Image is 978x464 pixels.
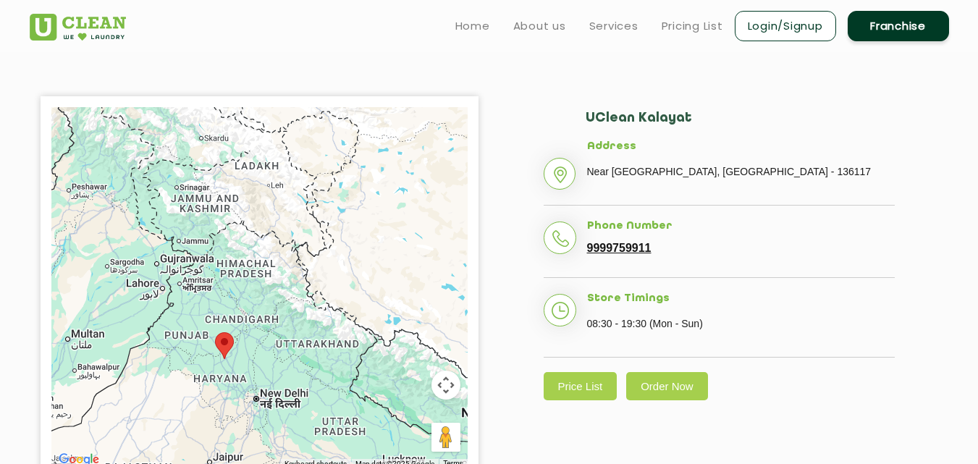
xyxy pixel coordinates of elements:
[431,371,460,400] button: Map camera controls
[30,14,126,41] img: UClean Laundry and Dry Cleaning
[431,423,460,452] button: Drag Pegman onto the map to open Street View
[735,11,836,41] a: Login/Signup
[513,17,566,35] a: About us
[848,11,949,41] a: Franchise
[587,161,895,182] p: Near [GEOGRAPHIC_DATA], [GEOGRAPHIC_DATA] - 136117
[587,292,895,305] h5: Store Timings
[544,372,617,400] a: Price List
[662,17,723,35] a: Pricing List
[587,220,895,233] h5: Phone Number
[587,242,652,255] a: 9999759911
[586,111,895,140] h2: UClean Kalayat
[589,17,638,35] a: Services
[626,372,708,400] a: Order Now
[587,140,895,153] h5: Address
[587,313,895,334] p: 08:30 - 19:30 (Mon - Sun)
[455,17,490,35] a: Home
